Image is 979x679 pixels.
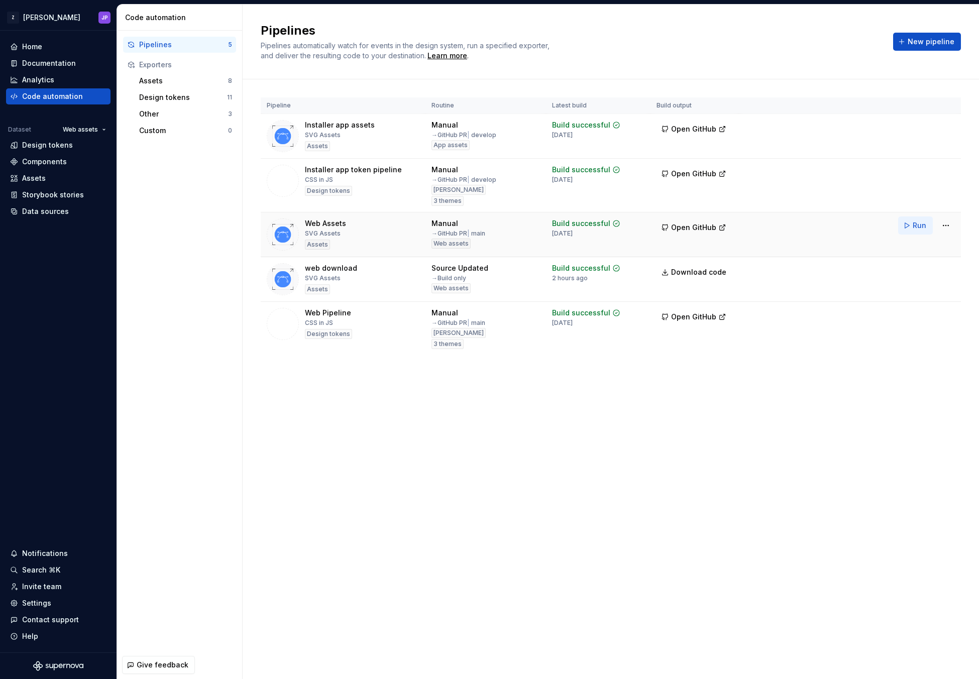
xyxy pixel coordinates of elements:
button: Give feedback [122,656,195,674]
span: Download code [671,267,726,277]
button: Help [6,628,111,644]
button: Design tokens11 [135,89,236,105]
div: Design tokens [305,329,352,339]
div: Manual [431,218,458,229]
div: Assets [305,240,330,250]
a: Open GitHub [657,171,731,179]
div: Build successful [552,308,610,318]
div: Assets [22,173,46,183]
a: Code automation [6,88,111,104]
div: Assets [305,141,330,151]
span: | [467,131,470,139]
a: Assets [6,170,111,186]
a: Analytics [6,72,111,88]
div: → GitHub PR main [431,319,485,327]
div: Other [139,109,228,119]
div: 5 [228,41,232,49]
button: Notifications [6,545,111,561]
div: JP [101,14,108,22]
div: Installer app assets [305,120,375,130]
button: Open GitHub [657,165,731,183]
div: Design tokens [22,140,73,150]
div: Source Updated [431,263,488,273]
span: . [426,52,469,60]
div: App assets [431,140,470,150]
div: [DATE] [552,176,573,184]
div: Manual [431,308,458,318]
div: Contact support [22,615,79,625]
th: Latest build [546,97,650,114]
a: Open GitHub [657,314,731,322]
button: Search ⌘K [6,562,111,578]
div: Design tokens [139,92,227,102]
a: Open GitHub [657,224,731,233]
div: Home [22,42,42,52]
div: Manual [431,165,458,175]
span: Open GitHub [671,312,716,322]
div: → GitHub PR main [431,230,485,238]
span: | [467,319,470,326]
div: Search ⌘K [22,565,60,575]
div: Build successful [552,263,610,273]
span: Open GitHub [671,169,716,179]
div: Data sources [22,206,69,216]
div: 3 [228,110,232,118]
button: Open GitHub [657,218,731,237]
button: Other3 [135,106,236,122]
div: Web Pipeline [305,308,351,318]
a: Components [6,154,111,170]
span: Run [913,220,926,231]
div: Web assets [431,239,471,249]
div: Build successful [552,165,610,175]
div: [PERSON_NAME] [431,185,486,195]
div: web download [305,263,357,273]
h2: Pipelines [261,23,881,39]
div: SVG Assets [305,274,341,282]
div: Notifications [22,548,68,558]
a: Learn more [427,51,467,61]
div: Installer app token pipeline [305,165,402,175]
div: Custom [139,126,228,136]
a: Download code [657,263,733,281]
div: [PERSON_NAME] [23,13,80,23]
span: Give feedback [137,660,188,670]
button: Run [898,216,933,235]
div: SVG Assets [305,230,341,238]
div: Code automation [22,91,83,101]
span: Open GitHub [671,124,716,134]
button: Assets8 [135,73,236,89]
button: Z[PERSON_NAME]JP [2,7,115,28]
div: [PERSON_NAME] [431,328,486,338]
div: Web Assets [305,218,346,229]
div: Analytics [22,75,54,85]
div: CSS in JS [305,319,333,327]
button: Open GitHub [657,308,731,326]
div: Manual [431,120,458,130]
a: Data sources [6,203,111,219]
div: Assets [305,284,330,294]
a: Invite team [6,579,111,595]
div: Help [22,631,38,641]
a: Design tokens [6,137,111,153]
div: Storybook stories [22,190,84,200]
span: Open GitHub [671,222,716,233]
div: SVG Assets [305,131,341,139]
div: Pipelines [139,40,228,50]
button: Web assets [58,123,111,137]
button: Custom0 [135,123,236,139]
div: [DATE] [552,131,573,139]
button: Pipelines5 [123,37,236,53]
div: Settings [22,598,51,608]
div: Code automation [125,13,238,23]
span: Pipelines automatically watch for events in the design system, run a specified exporter, and deli... [261,41,552,60]
div: Documentation [22,58,76,68]
div: CSS in JS [305,176,333,184]
span: | [467,176,470,183]
th: Routine [425,97,546,114]
th: Pipeline [261,97,425,114]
